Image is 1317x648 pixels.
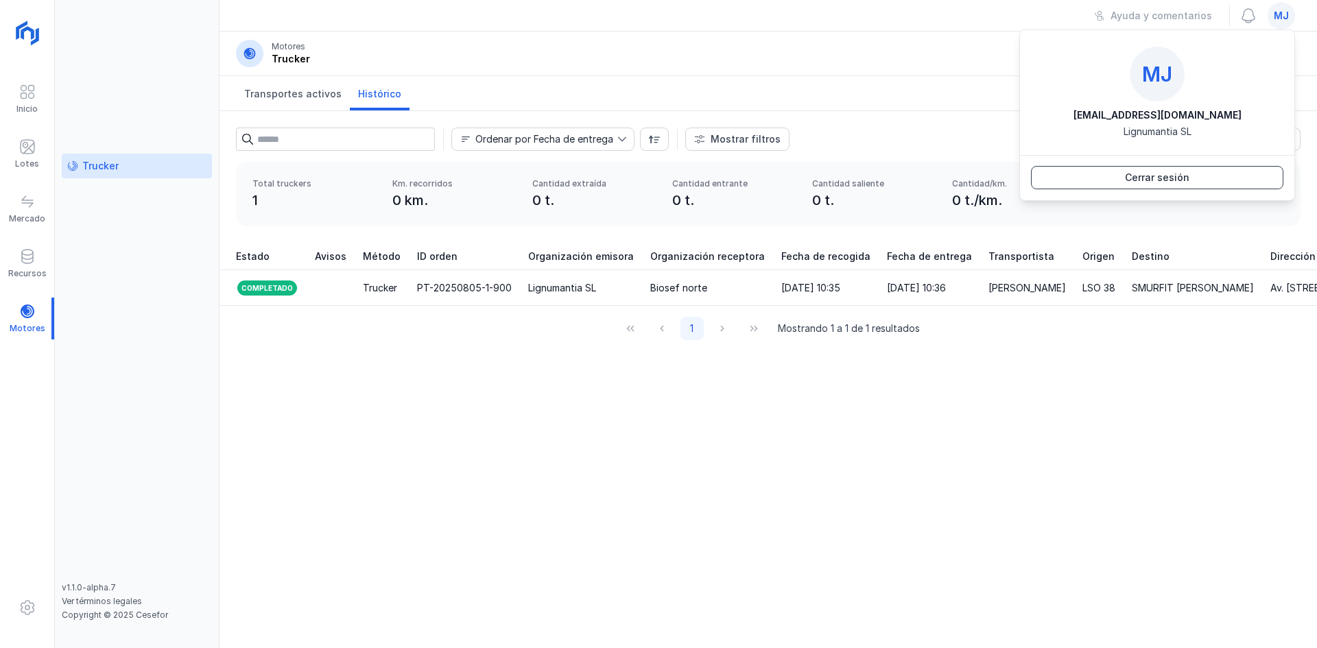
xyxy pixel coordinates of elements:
div: Cantidad/km. [952,178,1076,189]
div: Inicio [16,104,38,115]
div: Ayuda y comentarios [1111,9,1212,23]
div: 0 t. [812,191,936,210]
div: Total truckers [252,178,376,189]
div: Trucker [272,52,310,66]
span: Transportes activos [244,87,342,101]
div: Trucker [82,159,119,173]
span: mj [1142,62,1172,86]
button: Page 1 [680,317,704,340]
div: Cantidad saliente [812,178,936,189]
div: Biosef norte [650,281,707,295]
span: Método [363,250,401,263]
a: Trucker [62,154,212,178]
div: Mercado [9,213,45,224]
span: Mostrando 1 a 1 de 1 resultados [778,322,920,335]
span: Fecha de entrega [452,128,617,150]
div: LSO 38 [1082,281,1115,295]
div: [DATE] 10:36 [887,281,946,295]
div: Lotes [15,158,39,169]
div: Recursos [8,268,47,279]
a: Transportes activos [236,76,350,110]
button: Ayuda y comentarios [1085,4,1221,27]
div: Cantidad entrante [672,178,796,189]
div: Km. recorridos [392,178,516,189]
span: Transportista [988,250,1054,263]
div: Lignumantia SL [528,281,596,295]
div: Ordenar por Fecha de entrega [475,134,613,144]
span: Fecha de recogida [781,250,870,263]
div: Copyright © 2025 Cesefor [62,610,212,621]
span: Origen [1082,250,1115,263]
button: Mostrar filtros [685,128,790,151]
span: Estado [236,250,270,263]
div: Lignumantia SL [1124,125,1191,139]
div: Cerrar sesión [1125,171,1189,184]
div: [PERSON_NAME] [988,281,1066,295]
div: Trucker [363,281,397,295]
div: Motores [272,41,305,52]
div: Cantidad extraída [532,178,656,189]
div: PT-20250805-1-900 [417,281,512,295]
span: Destino [1132,250,1170,263]
div: SMURFIT [PERSON_NAME] [1132,281,1254,295]
a: Histórico [350,76,410,110]
div: 0 km. [392,191,516,210]
button: Cerrar sesión [1031,166,1283,189]
div: Mostrar filtros [711,132,781,146]
span: Organización emisora [528,250,634,263]
span: Avisos [315,250,346,263]
div: 0 t. [532,191,656,210]
span: mj [1274,9,1289,23]
span: ID orden [417,250,458,263]
div: v1.1.0-alpha.7 [62,582,212,593]
div: Completado [236,279,298,297]
img: logoRight.svg [10,16,45,50]
span: Histórico [358,87,401,101]
div: 0 t./km. [952,191,1076,210]
span: Fecha de entrega [887,250,972,263]
div: [EMAIL_ADDRESS][DOMAIN_NAME] [1073,108,1242,122]
div: [DATE] 10:35 [781,281,840,295]
span: Organización receptora [650,250,765,263]
div: 0 t. [672,191,796,210]
div: 1 [252,191,376,210]
a: Ver términos legales [62,596,142,606]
